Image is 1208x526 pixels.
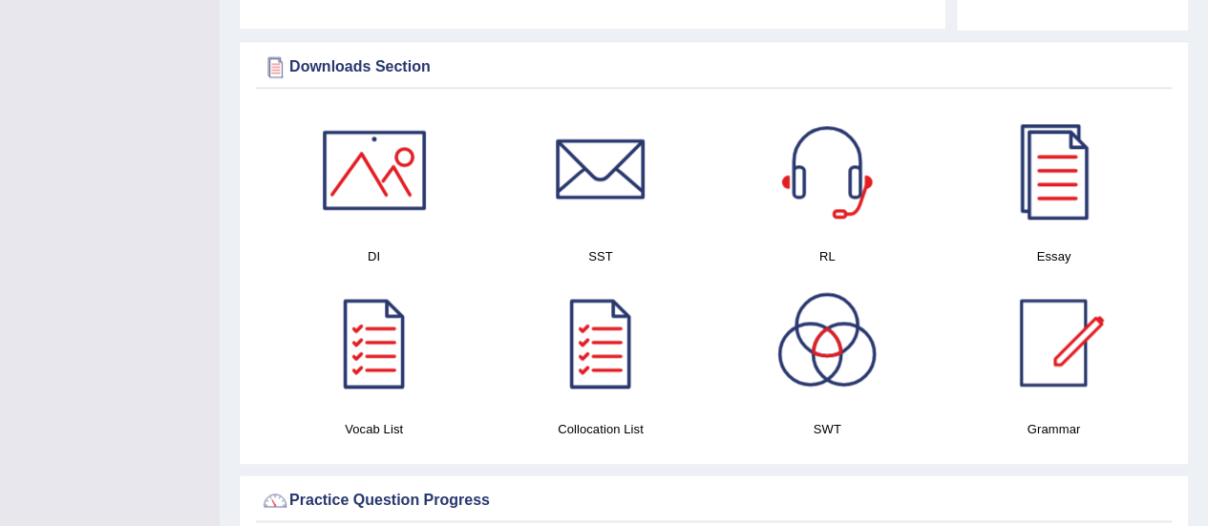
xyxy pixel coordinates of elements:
h4: SST [497,246,704,266]
div: Downloads Section [261,53,1167,81]
h4: Collocation List [497,419,704,439]
h4: Vocab List [270,419,477,439]
h4: SWT [724,419,931,439]
h4: Essay [950,246,1157,266]
h4: DI [270,246,477,266]
div: Practice Question Progress [261,486,1167,515]
h4: Grammar [950,419,1157,439]
h4: RL [724,246,931,266]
